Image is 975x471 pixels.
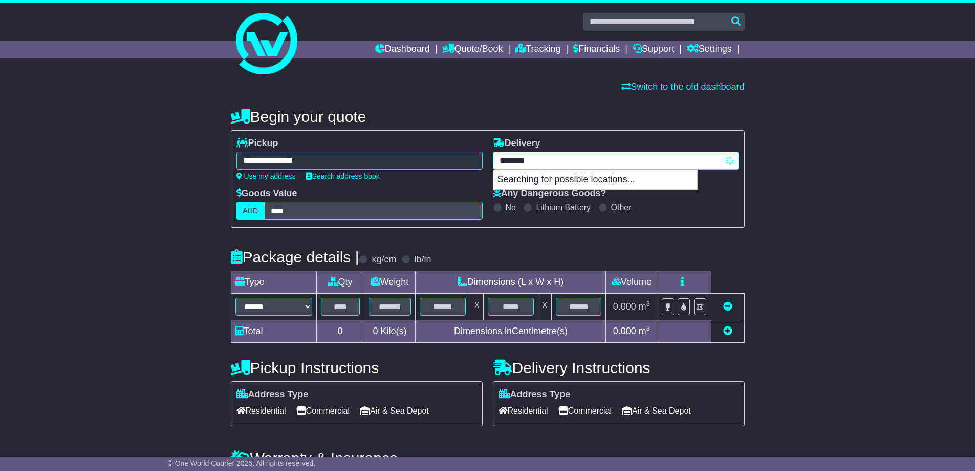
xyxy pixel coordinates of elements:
[231,449,745,466] h4: Warranty & Insurance
[373,326,378,336] span: 0
[372,254,396,265] label: kg/cm
[687,41,732,58] a: Settings
[231,359,483,376] h4: Pickup Instructions
[493,138,540,149] label: Delivery
[613,326,636,336] span: 0.000
[506,202,516,212] label: No
[442,41,503,58] a: Quote/Book
[621,81,744,92] a: Switch to the old dashboard
[236,202,265,220] label: AUD
[538,294,551,320] td: x
[639,326,651,336] span: m
[231,320,316,343] td: Total
[316,271,364,294] td: Qty
[296,403,350,419] span: Commercial
[231,271,316,294] td: Type
[493,152,739,170] typeahead: Please provide city
[316,320,364,343] td: 0
[416,271,606,294] td: Dimensions (L x W x H)
[470,294,484,320] td: x
[364,271,416,294] td: Weight
[375,41,430,58] a: Dashboard
[499,403,548,419] span: Residential
[236,138,278,149] label: Pickup
[633,41,674,58] a: Support
[639,301,651,312] span: m
[493,188,606,199] label: Any Dangerous Goods?
[231,108,745,125] h4: Begin your quote
[606,271,657,294] td: Volume
[558,403,612,419] span: Commercial
[236,403,286,419] span: Residential
[236,389,309,400] label: Address Type
[493,359,745,376] h4: Delivery Instructions
[515,41,560,58] a: Tracking
[499,389,571,400] label: Address Type
[611,202,632,212] label: Other
[723,301,732,312] a: Remove this item
[416,320,606,343] td: Dimensions in Centimetre(s)
[360,403,429,419] span: Air & Sea Depot
[306,172,380,180] a: Search address book
[646,300,651,308] sup: 3
[723,326,732,336] a: Add new item
[236,172,296,180] a: Use my address
[536,202,591,212] label: Lithium Battery
[493,170,697,190] p: Searching for possible locations...
[364,320,416,343] td: Kilo(s)
[236,188,297,199] label: Goods Value
[168,459,316,467] span: © One World Courier 2025. All rights reserved.
[414,254,431,265] label: lb/in
[613,301,636,312] span: 0.000
[573,41,620,58] a: Financials
[622,403,691,419] span: Air & Sea Depot
[231,249,359,265] h4: Package details |
[646,324,651,332] sup: 3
